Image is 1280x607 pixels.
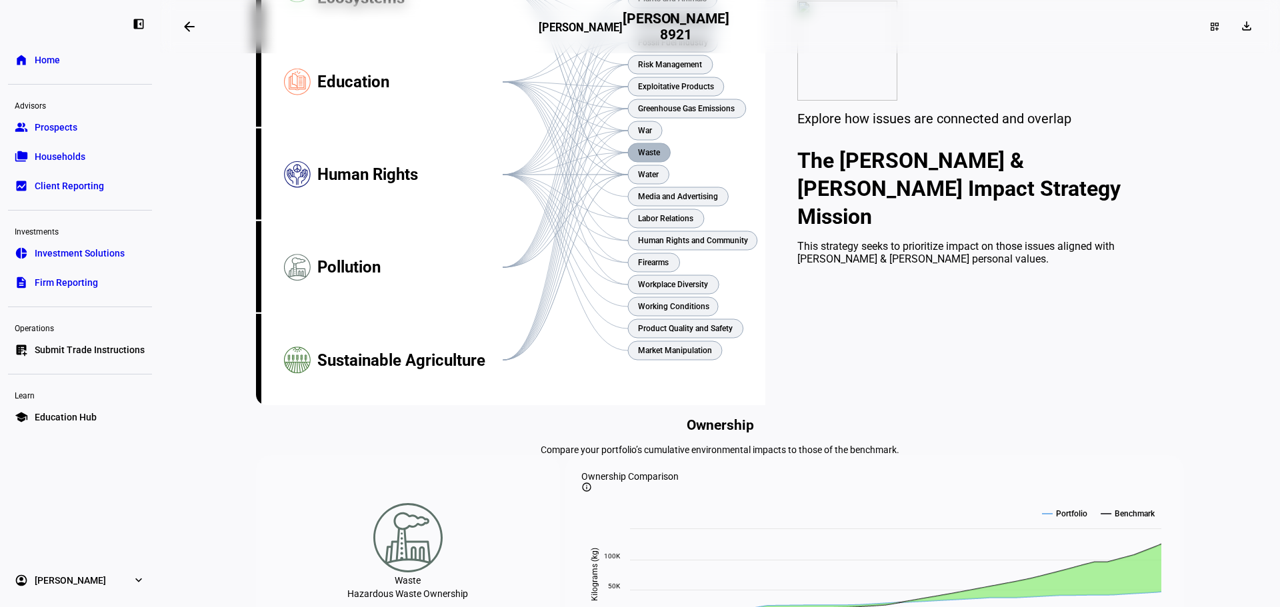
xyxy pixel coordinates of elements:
[638,236,748,245] text: Human Rights and Community
[8,114,152,141] a: groupProspects
[317,36,503,129] div: Education
[132,17,145,31] eth-mat-symbol: left_panel_close
[8,173,152,199] a: bid_landscapeClient Reporting
[8,385,152,404] div: Learn
[797,147,1152,231] h2: The [PERSON_NAME] & [PERSON_NAME] Impact Strategy Mission
[797,240,1152,265] div: This strategy seeks to prioritize impact on those issues aligned with [PERSON_NAME] & [PERSON_NAM...
[256,417,1184,433] h2: Ownership
[256,444,1184,455] div: Compare your portfolio’s cumulative environmental impacts to those of the benchmark.
[590,548,599,602] text: Kilograms (kg)
[317,129,503,221] div: Human Rights
[638,192,718,201] text: Media and Advertising
[8,95,152,114] div: Advisors
[317,314,503,406] div: Sustainable Agriculture
[539,21,623,41] h3: [PERSON_NAME]
[638,148,661,157] text: Waste
[347,588,468,599] div: Hazardous Waste Ownership
[797,111,1152,127] div: Explore how issues are connected and overlap
[638,82,714,91] text: Exploitative Products
[35,276,98,289] span: Firm Reporting
[35,410,97,424] span: Education Hub
[638,214,693,223] text: Labor Relations
[15,343,28,356] eth-mat-symbol: list_alt_add
[35,343,145,356] span: Submit Trade Instructions
[15,150,28,163] eth-mat-symbol: folder_copy
[638,126,653,135] text: War
[638,346,712,355] text: Market Manipulation
[15,53,28,67] eth-mat-symbol: home
[132,574,145,587] eth-mat-symbol: expand_more
[35,150,85,163] span: Households
[35,179,104,193] span: Client Reporting
[15,121,28,134] eth-mat-symbol: group
[317,221,503,314] div: Pollution
[1240,19,1253,33] mat-icon: download
[623,11,729,43] h2: [PERSON_NAME] 8921
[1209,21,1220,32] mat-icon: dashboard_customize
[581,471,1168,482] div: Ownership Comparison
[1056,509,1087,518] text: Portfolio
[1115,509,1155,518] text: Benchmark
[638,104,735,113] text: Greenhouse Gas Emissions
[604,552,621,560] text: 100K
[638,324,733,333] text: Product Quality and Safety
[581,482,592,492] mat-icon: info_outline
[8,47,152,73] a: homeHome
[395,572,421,588] div: Waste
[638,280,708,289] text: Workplace Diversity
[638,258,669,267] text: Firearms
[8,143,152,170] a: folder_copyHouseholds
[15,179,28,193] eth-mat-symbol: bid_landscape
[15,410,28,424] eth-mat-symbol: school
[8,318,152,336] div: Operations
[638,170,659,179] text: Water
[15,276,28,289] eth-mat-symbol: description
[35,121,77,134] span: Prospects
[35,574,106,587] span: [PERSON_NAME]
[8,240,152,267] a: pie_chartInvestment Solutions
[8,221,152,240] div: Investments
[181,19,197,35] mat-icon: arrow_backwards
[15,574,28,587] eth-mat-symbol: account_circle
[638,60,702,69] text: Risk Management
[608,582,621,590] text: 50K
[8,269,152,296] a: descriptionFirm Reporting
[638,302,709,311] text: Working Conditions
[373,503,443,572] img: pollution.colored.svg
[35,247,125,260] span: Investment Solutions
[15,247,28,260] eth-mat-symbol: pie_chart
[35,53,60,67] span: Home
